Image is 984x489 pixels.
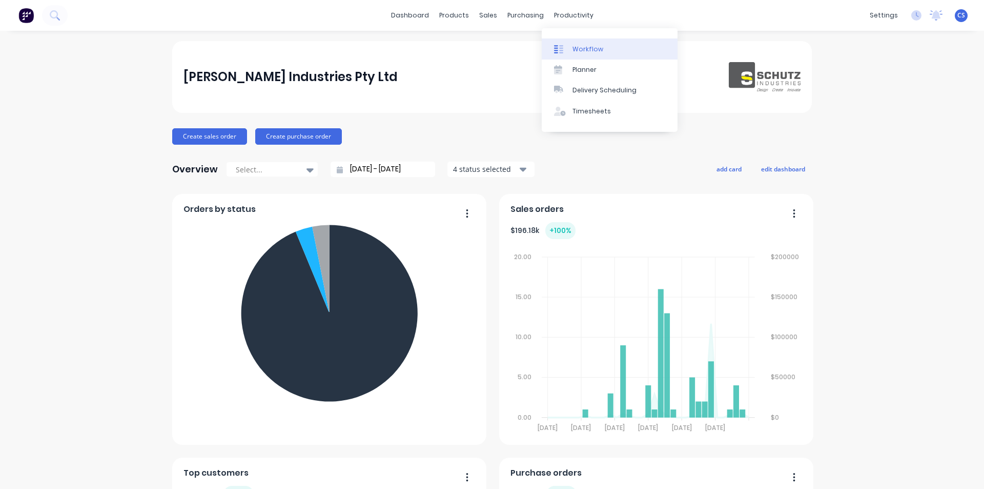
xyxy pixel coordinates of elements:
div: Timesheets [572,107,611,116]
img: Schutz Industries Pty Ltd [729,62,801,92]
button: Create purchase order [255,128,342,145]
div: [PERSON_NAME] Industries Pty Ltd [183,67,398,87]
tspan: $50000 [771,373,795,382]
div: Overview [172,159,218,180]
tspan: [DATE] [638,423,658,432]
div: purchasing [502,8,549,23]
span: Top customers [183,467,249,479]
tspan: [DATE] [571,423,591,432]
tspan: $150000 [771,292,797,301]
tspan: 5.00 [518,373,531,382]
button: edit dashboard [754,162,812,175]
div: sales [474,8,502,23]
div: products [434,8,474,23]
a: dashboard [386,8,434,23]
span: Orders by status [183,203,256,216]
tspan: 0.00 [518,413,531,422]
button: add card [710,162,748,175]
img: Factory [18,8,34,23]
tspan: [DATE] [705,423,725,432]
div: Delivery Scheduling [572,86,637,95]
tspan: [DATE] [672,423,692,432]
a: Delivery Scheduling [542,80,678,101]
a: Workflow [542,38,678,59]
div: productivity [549,8,599,23]
div: 4 status selected [453,164,518,174]
a: Timesheets [542,101,678,122]
button: Create sales order [172,128,247,145]
span: Purchase orders [510,467,582,479]
tspan: [DATE] [605,423,625,432]
span: CS [957,11,965,20]
tspan: $100000 [771,332,797,341]
span: Sales orders [510,203,564,216]
tspan: $200000 [771,252,799,261]
tspan: 10.00 [516,332,531,341]
div: $ 196.18k [510,222,576,239]
div: Workflow [572,45,603,54]
a: Planner [542,60,678,80]
div: + 100 % [545,222,576,239]
tspan: 15.00 [516,292,531,301]
button: 4 status selected [447,162,535,177]
tspan: [DATE] [538,423,558,432]
div: settings [865,8,903,23]
tspan: $0 [771,413,779,422]
tspan: 20.00 [514,252,531,261]
div: Planner [572,65,597,74]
